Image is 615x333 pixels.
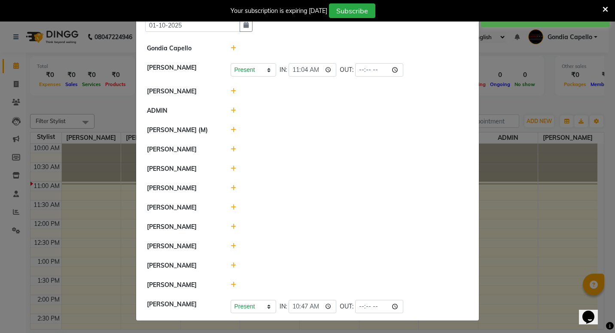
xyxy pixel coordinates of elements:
div: [PERSON_NAME] [140,281,224,290]
div: [PERSON_NAME] [140,87,224,96]
div: [PERSON_NAME] (M) [140,126,224,135]
div: [PERSON_NAME] [140,63,224,77]
div: ADMIN [140,106,224,115]
input: Select date [145,18,240,32]
span: OUT: [340,65,353,74]
div: [PERSON_NAME] [140,184,224,193]
button: Subscribe [329,3,375,18]
div: [PERSON_NAME] [140,164,224,173]
div: [PERSON_NAME] [140,203,224,212]
span: OUT: [340,302,353,311]
iframe: chat widget [579,299,606,324]
div: Gondia Capello [140,44,224,53]
div: [PERSON_NAME] [140,300,224,313]
div: Your subscription is expiring [DATE] [231,6,327,15]
span: IN: [280,302,287,311]
span: IN: [280,65,287,74]
div: [PERSON_NAME] [140,145,224,154]
div: [PERSON_NAME] [140,222,224,231]
div: [PERSON_NAME] [140,242,224,251]
div: [PERSON_NAME] [140,261,224,270]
